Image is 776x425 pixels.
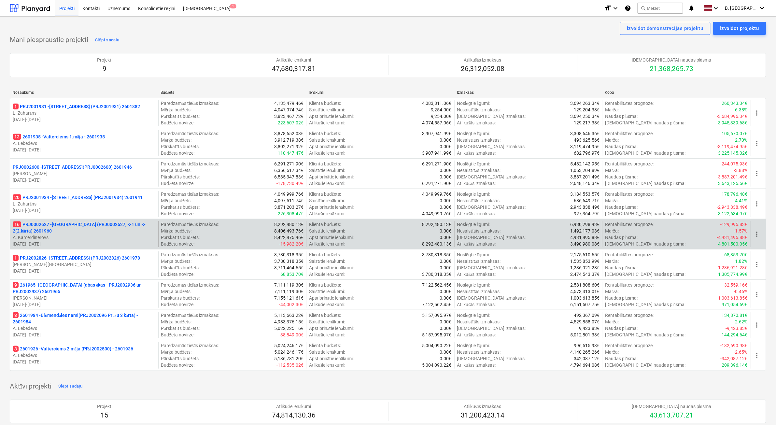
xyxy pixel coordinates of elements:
p: 47,680,317.81 [272,64,316,74]
p: [DEMOGRAPHIC_DATA] izmaksas : [457,204,526,210]
p: Marža : [605,106,619,113]
p: Mani piespraustie projekti [10,35,88,45]
p: [DEMOGRAPHIC_DATA] naudas plūsma : [605,180,685,187]
p: 1.82% [735,258,748,264]
div: Izveidot demonstrācijas projektu [627,24,703,33]
p: Noslēgtie līgumi : [457,161,490,167]
p: Klienta budžets : [309,191,341,197]
p: 8,422,475.96€ [274,234,303,241]
span: more_vert [753,321,761,329]
div: Kopā [605,90,748,95]
p: Nesaistītās izmaksas : [457,137,501,143]
p: -2,943,838.49€ [717,204,748,210]
p: 3,122,634.97€ [718,210,748,217]
p: A. Lebedevs [13,352,156,359]
p: Klienta budžets : [309,221,341,228]
p: 3,878,652.03€ [274,130,303,137]
p: 3,823,467.72€ [274,113,303,120]
p: 68,853.70€ [280,271,303,277]
p: Paredzamās tiešās izmaksas : [161,282,219,288]
p: 3,802,271.92€ [274,143,303,150]
p: Klienta budžets : [309,130,341,137]
p: Saistītie ienākumi : [309,228,345,234]
p: Atlikušie ienākumi : [309,241,345,247]
p: 1,492,177.03€ [570,228,600,234]
p: 8,292,480.13€ [274,221,303,228]
p: [DATE] - [DATE] [13,177,156,183]
span: more_vert [753,291,761,299]
p: 3,907,941.99€ [422,150,452,156]
p: Mērķa budžets : [161,137,191,143]
p: 9 [97,64,112,74]
p: 3,643,125.56€ [718,180,748,187]
p: 6,356,617.34€ [274,167,303,174]
p: Nesaistītās izmaksas : [457,106,501,113]
p: [DATE] - [DATE] [13,241,156,247]
p: Paredzamās tiešās izmaksas : [161,130,219,137]
p: 0.00€ [440,228,452,234]
p: 8,292,480.13€ [422,241,452,247]
p: 129,204.38€ [574,106,600,113]
i: notifications [688,4,695,12]
p: 2,943,838.49€ [570,204,600,210]
p: -0.46% [734,288,748,295]
span: more_vert [753,230,761,238]
p: Marža : [605,167,619,174]
p: 6,291,271.90€ [422,180,452,187]
p: 5,482,142.95€ [570,161,600,167]
p: 4.41% [735,197,748,204]
p: Rentabilitātes prognoze : [605,221,654,228]
p: 2.70% [735,137,748,143]
p: Rentabilitātes prognoze : [605,161,654,167]
p: Atlikušās izmaksas : [457,120,496,126]
p: Projekti [97,57,112,63]
span: 20 [13,194,21,200]
p: Saistītie ienākumi : [309,288,345,295]
p: Apstiprinātie ienākumi : [309,174,354,180]
p: Atlikušie ienākumi : [309,271,345,277]
p: 21,368,265.73 [632,64,711,74]
p: [DEMOGRAPHIC_DATA] izmaksas : [457,143,526,150]
p: 8,406,493.76€ [274,228,303,234]
span: 13 [13,134,21,140]
p: 110,447.47€ [278,150,303,156]
div: Nosaukums [12,90,155,95]
p: -1,236,921.28€ [717,264,748,271]
span: search [641,6,646,11]
p: Atlikušās izmaksas : [457,180,496,187]
p: 68,853.70€ [725,251,748,258]
p: -1.57% [734,228,748,234]
p: 0.00€ [440,288,452,295]
p: [DATE] - [DATE] [13,301,156,308]
p: Nesaistītās izmaksas : [457,197,501,204]
p: Pārskatīts budžets : [161,174,200,180]
p: PRJ2002826 - [STREET_ADDRESS] (PRJ2002826) 2601978 [13,255,140,261]
p: A. Kamerdinerovs [13,234,156,241]
p: 3,308,646.36€ [570,130,600,137]
p: 2,175,610.65€ [570,251,600,258]
p: Mērķa budžets : [161,106,191,113]
span: B. [GEOGRAPHIC_DATA] [725,6,758,11]
p: Atlikušās izmaksas : [457,210,496,217]
p: 6,291,271.90€ [274,161,303,167]
p: 4,931,495.88€ [570,234,600,241]
p: Mērķa budžets : [161,228,191,234]
p: 0.00€ [440,204,452,210]
p: Marža : [605,197,619,204]
p: 9,254.00€ [431,113,452,120]
p: [DEMOGRAPHIC_DATA] naudas plūsma [632,57,711,63]
p: Nesaistītās izmaksas : [457,228,501,234]
p: 7,111,119.30€ [274,288,303,295]
p: L. Zaharāns [13,110,156,116]
p: 4,049,999.76€ [422,191,452,197]
p: 4,049,999.76€ [422,210,452,217]
p: Marža : [605,258,619,264]
p: Klienta budžets : [309,161,341,167]
p: 1,236,921.28€ [570,264,600,271]
p: Apstiprinātie ienākumi : [309,204,354,210]
button: Izveidot demonstrācijas projektu [620,22,711,35]
p: 2,474,543.37€ [570,271,600,277]
p: Noslēgtie līgumi : [457,251,490,258]
p: [PERSON_NAME] [13,295,156,301]
p: Budžeta novirze : [161,210,194,217]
